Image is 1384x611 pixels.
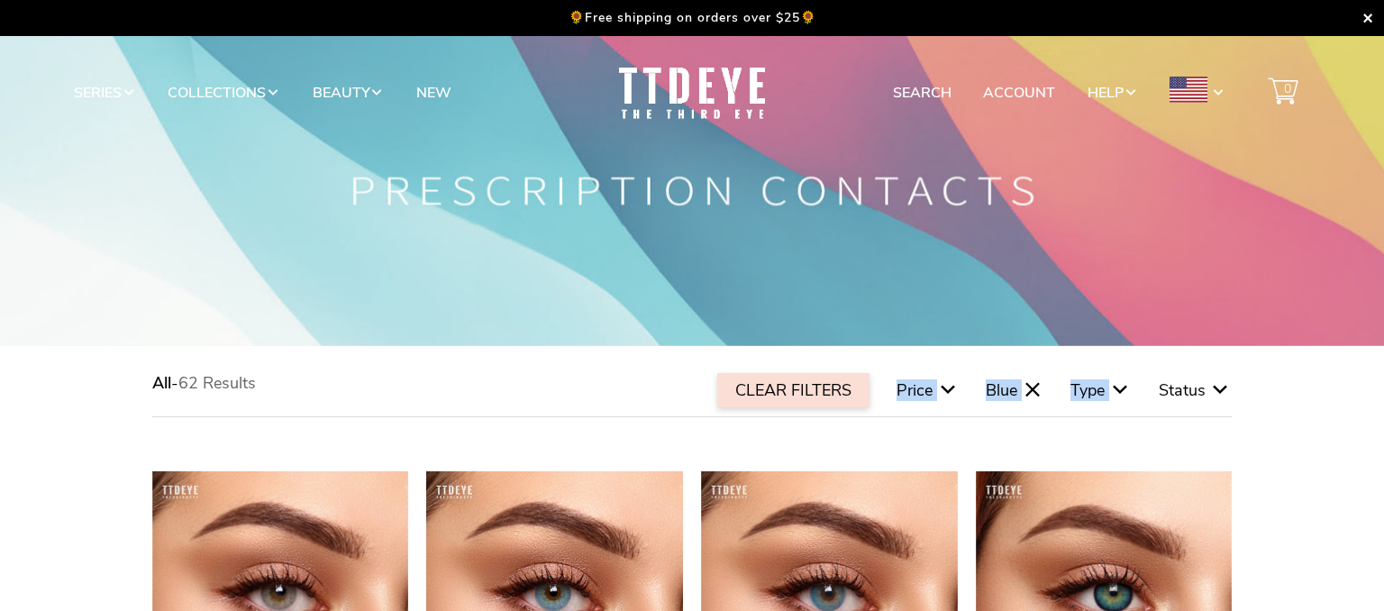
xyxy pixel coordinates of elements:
[313,76,385,110] a: Beauty
[168,76,280,110] a: Collections
[1258,76,1311,110] a: 0
[717,373,870,407] div: CLEAR FILTERS
[1170,77,1207,102] img: USD.png
[986,379,1017,401] span: Blue
[893,76,951,110] a: Search
[983,76,1055,110] a: Account
[152,372,256,394] span: -
[416,76,451,110] a: New
[178,372,256,394] span: 62 Results
[1279,72,1296,106] span: 0
[1159,379,1206,401] span: Status
[1070,379,1105,401] span: Type
[1088,76,1138,110] a: Help
[152,372,171,394] span: All
[74,76,136,110] a: Series
[569,9,816,26] p: 🌻Free shipping on orders over $25🌻
[897,379,933,401] span: Price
